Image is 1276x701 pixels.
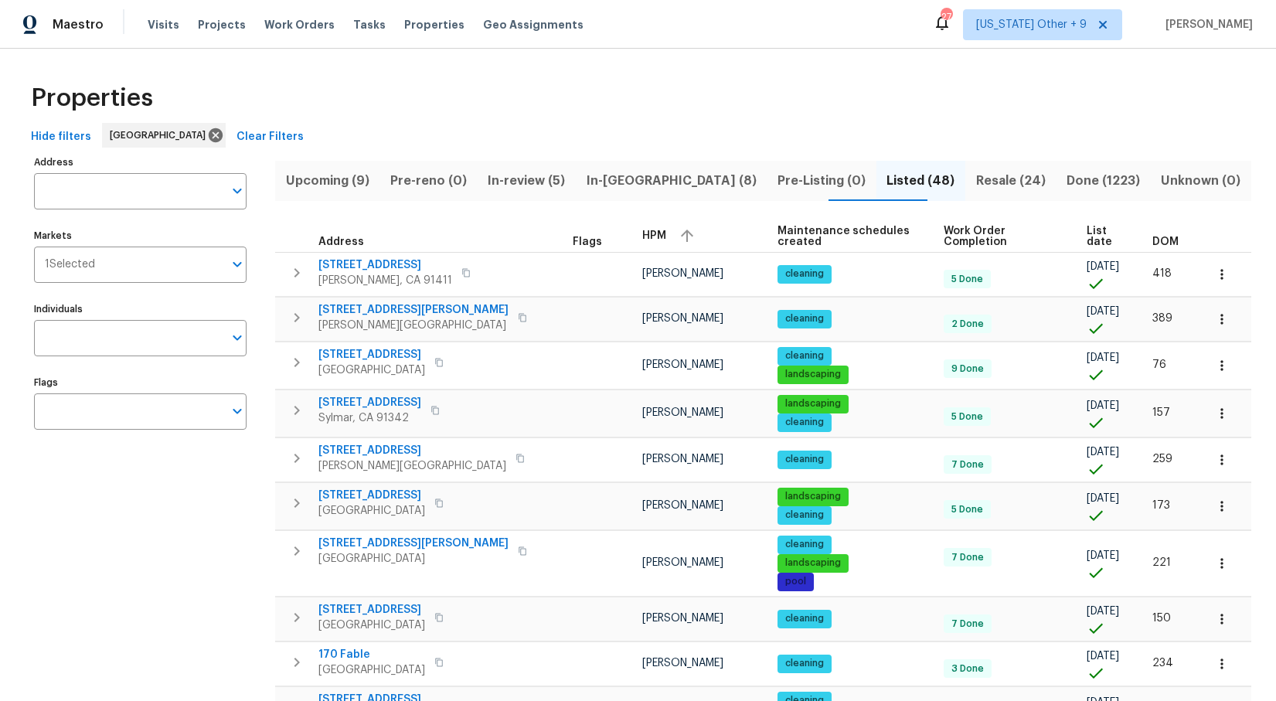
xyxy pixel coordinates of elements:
span: [PERSON_NAME] [642,268,723,279]
span: [DATE] [1087,306,1119,317]
span: Address [318,237,364,247]
span: 5 Done [945,503,989,516]
span: cleaning [779,416,830,429]
span: 221 [1152,557,1171,568]
button: Open [226,254,248,275]
span: cleaning [779,612,830,625]
span: Geo Assignments [483,17,584,32]
span: landscaping [779,368,847,381]
span: [GEOGRAPHIC_DATA] [318,551,509,567]
span: cleaning [779,538,830,551]
span: [STREET_ADDRESS][PERSON_NAME] [318,302,509,318]
span: HPM [642,230,666,241]
span: Visits [148,17,179,32]
span: [DATE] [1087,606,1119,617]
span: [PERSON_NAME] [642,407,723,418]
span: [STREET_ADDRESS] [318,257,452,273]
span: [PERSON_NAME] [642,557,723,568]
span: cleaning [779,509,830,522]
div: [GEOGRAPHIC_DATA] [102,123,226,148]
span: [DATE] [1087,400,1119,411]
span: [GEOGRAPHIC_DATA] [318,503,425,519]
button: Clear Filters [230,123,310,151]
span: Work Order Completion [944,226,1060,247]
span: 170 Fable [318,647,425,662]
span: cleaning [779,657,830,670]
span: [GEOGRAPHIC_DATA] [318,618,425,633]
span: [PERSON_NAME] [642,613,723,624]
span: Flags [573,237,602,247]
span: [PERSON_NAME] [642,313,723,324]
span: Upcoming (9) [284,170,370,192]
span: cleaning [779,312,830,325]
span: [STREET_ADDRESS][PERSON_NAME] [318,536,509,551]
span: [DATE] [1087,261,1119,272]
span: 234 [1152,658,1173,669]
span: DOM [1152,237,1179,247]
label: Flags [34,378,247,387]
span: [PERSON_NAME] [642,500,723,511]
span: pool [779,575,812,588]
span: In-review (5) [487,170,567,192]
span: 7 Done [945,551,990,564]
span: Done (1223) [1065,170,1141,192]
span: Sylmar, CA 91342 [318,410,421,426]
label: Markets [34,231,247,240]
span: [DATE] [1087,493,1119,504]
span: [PERSON_NAME], CA 91411 [318,273,452,288]
span: 5 Done [945,410,989,424]
span: 418 [1152,268,1172,279]
span: [STREET_ADDRESS] [318,443,506,458]
button: Open [226,327,248,349]
span: List date [1087,226,1126,247]
span: [PERSON_NAME][GEOGRAPHIC_DATA] [318,458,506,474]
span: 5 Done [945,273,989,286]
span: 76 [1152,359,1166,370]
span: Maintenance schedules created [778,226,917,247]
span: Clear Filters [236,128,304,147]
span: 9 Done [945,362,990,376]
span: [PERSON_NAME] [642,658,723,669]
span: In-[GEOGRAPHIC_DATA] (8) [585,170,757,192]
span: [DATE] [1087,352,1119,363]
span: Properties [31,90,153,106]
span: Hide filters [31,128,91,147]
span: [DATE] [1087,550,1119,561]
span: 389 [1152,313,1172,324]
span: 173 [1152,500,1170,511]
span: Resale (24) [975,170,1046,192]
span: landscaping [779,397,847,410]
label: Individuals [34,305,247,314]
span: Work Orders [264,17,335,32]
span: [DATE] [1087,651,1119,662]
span: 7 Done [945,458,990,471]
span: 7 Done [945,618,990,631]
button: Open [226,180,248,202]
span: [PERSON_NAME] [642,359,723,370]
span: 157 [1152,407,1170,418]
span: Pre-reno (0) [389,170,468,192]
span: 150 [1152,613,1171,624]
span: Maestro [53,17,104,32]
span: landscaping [779,490,847,503]
span: [GEOGRAPHIC_DATA] [318,362,425,378]
span: [STREET_ADDRESS] [318,347,425,362]
span: [GEOGRAPHIC_DATA] [110,128,212,143]
span: Projects [198,17,246,32]
span: [US_STATE] Other + 9 [976,17,1087,32]
span: [GEOGRAPHIC_DATA] [318,662,425,678]
span: [STREET_ADDRESS] [318,488,425,503]
span: [PERSON_NAME][GEOGRAPHIC_DATA] [318,318,509,333]
span: Listed (48) [886,170,956,192]
span: [DATE] [1087,447,1119,458]
span: [PERSON_NAME] [1159,17,1253,32]
span: cleaning [779,453,830,466]
span: Tasks [353,19,386,30]
span: Unknown (0) [1160,170,1242,192]
span: [STREET_ADDRESS] [318,602,425,618]
span: Pre-Listing (0) [776,170,866,192]
span: [STREET_ADDRESS] [318,395,421,410]
span: Properties [404,17,464,32]
button: Hide filters [25,123,97,151]
span: 259 [1152,454,1172,464]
